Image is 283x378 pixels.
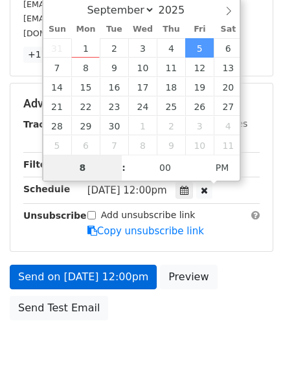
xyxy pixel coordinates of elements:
[157,77,185,96] span: September 18, 2025
[23,96,260,111] h5: Advanced
[100,116,128,135] span: September 30, 2025
[87,225,204,237] a: Copy unsubscribe link
[71,58,100,77] span: September 8, 2025
[185,25,214,34] span: Fri
[185,77,214,96] span: September 19, 2025
[43,77,72,96] span: September 14, 2025
[43,58,72,77] span: September 7, 2025
[160,265,217,289] a: Preview
[100,135,128,155] span: October 7, 2025
[23,210,87,221] strong: Unsubscribe
[185,58,214,77] span: September 12, 2025
[10,296,108,320] a: Send Test Email
[71,25,100,34] span: Mon
[128,116,157,135] span: October 1, 2025
[43,25,72,34] span: Sun
[157,25,185,34] span: Thu
[185,38,214,58] span: September 5, 2025
[185,135,214,155] span: October 10, 2025
[71,77,100,96] span: September 15, 2025
[23,184,70,194] strong: Schedule
[205,155,240,181] span: Click to toggle
[126,155,205,181] input: Minute
[214,77,242,96] span: September 20, 2025
[128,77,157,96] span: September 17, 2025
[128,96,157,116] span: September 24, 2025
[218,316,283,378] iframe: Chat Widget
[10,265,157,289] a: Send on [DATE] 12:00pm
[128,25,157,34] span: Wed
[87,184,167,196] span: [DATE] 12:00pm
[43,96,72,116] span: September 21, 2025
[71,38,100,58] span: September 1, 2025
[185,96,214,116] span: September 26, 2025
[23,14,168,23] small: [EMAIL_ADDRESS][DOMAIN_NAME]
[23,159,56,170] strong: Filters
[122,155,126,181] span: :
[23,28,236,38] small: [DOMAIN_NAME][EMAIL_ADDRESS][DOMAIN_NAME]
[128,135,157,155] span: October 8, 2025
[71,96,100,116] span: September 22, 2025
[100,38,128,58] span: September 2, 2025
[128,38,157,58] span: September 3, 2025
[71,135,100,155] span: October 6, 2025
[214,135,242,155] span: October 11, 2025
[100,25,128,34] span: Tue
[214,25,242,34] span: Sat
[155,4,201,16] input: Year
[214,38,242,58] span: September 6, 2025
[101,208,196,222] label: Add unsubscribe link
[214,96,242,116] span: September 27, 2025
[71,116,100,135] span: September 29, 2025
[43,155,122,181] input: Hour
[43,116,72,135] span: September 28, 2025
[157,116,185,135] span: October 2, 2025
[185,116,214,135] span: October 3, 2025
[157,96,185,116] span: September 25, 2025
[157,58,185,77] span: September 11, 2025
[23,47,78,63] a: +17 more
[214,58,242,77] span: September 13, 2025
[100,96,128,116] span: September 23, 2025
[23,119,67,129] strong: Tracking
[100,77,128,96] span: September 16, 2025
[157,38,185,58] span: September 4, 2025
[43,38,72,58] span: August 31, 2025
[43,135,72,155] span: October 5, 2025
[157,135,185,155] span: October 9, 2025
[128,58,157,77] span: September 10, 2025
[100,58,128,77] span: September 9, 2025
[214,116,242,135] span: October 4, 2025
